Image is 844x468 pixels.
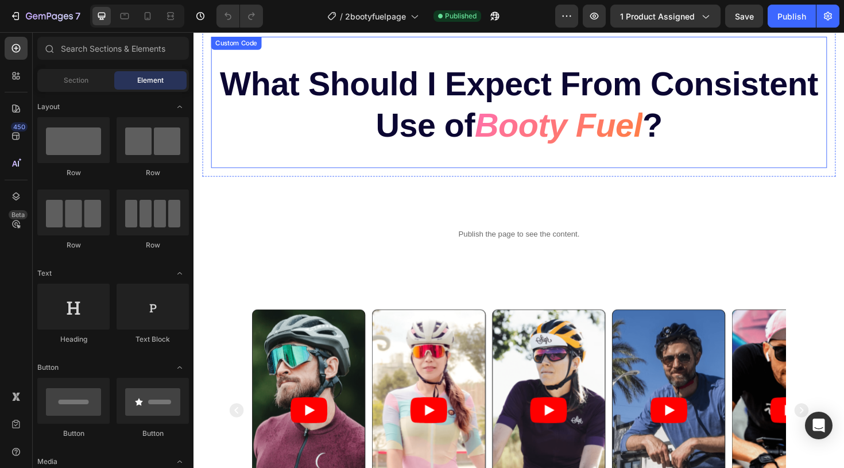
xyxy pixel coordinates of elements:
p: 7 [75,9,80,23]
div: Row [117,240,189,250]
input: Search Sections & Elements [37,37,189,60]
button: Play [611,386,650,414]
div: Text Block [117,334,189,345]
span: Booty Fuel [298,79,475,118]
span: 2bootyfuelpage [345,10,406,22]
button: Play [230,386,269,414]
div: Row [117,168,189,178]
span: Element [137,75,164,86]
button: Carousel Back Arrow [36,391,55,409]
h2: What Should I Expect From Consistent Use of ? [18,33,671,121]
span: Toggle open [171,98,189,116]
button: Save [725,5,763,28]
span: Button [37,362,59,373]
div: Row [37,168,110,178]
button: Play [357,386,396,414]
span: Toggle open [171,358,189,377]
button: 1 product assigned [610,5,721,28]
div: Undo/Redo [216,5,263,28]
div: Open Intercom Messenger [805,412,833,439]
span: Text [37,268,52,279]
span: Media [37,457,57,467]
span: Toggle open [171,264,189,283]
div: Row [37,240,110,250]
div: Button [37,428,110,439]
button: Publish [768,5,816,28]
button: 7 [5,5,86,28]
div: Beta [9,210,28,219]
div: 450 [11,122,28,131]
iframe: Design area [193,32,844,468]
div: Publish [777,10,806,22]
span: Published [445,11,477,21]
span: Layout [37,102,60,112]
span: / [340,10,343,22]
button: Carousel Next Arrow [634,391,653,409]
div: Button [117,428,189,439]
div: Heading [37,334,110,345]
span: Section [64,75,88,86]
span: Save [735,11,754,21]
div: Custom Code [21,6,69,17]
button: Play [103,386,142,414]
span: 1 product assigned [620,10,695,22]
button: Play [484,386,523,414]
